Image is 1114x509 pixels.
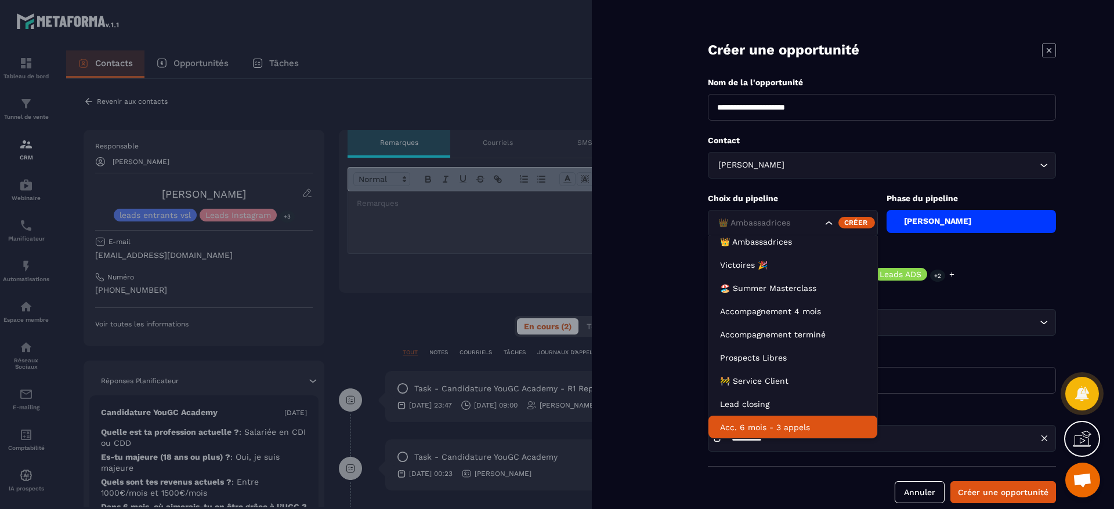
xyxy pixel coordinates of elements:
[708,152,1056,179] div: Search for option
[715,217,822,230] input: Search for option
[720,375,866,387] p: 🚧 Service Client
[838,217,875,228] div: Créer
[720,329,866,340] p: Accompagnement terminé
[708,210,878,237] div: Search for option
[950,481,1056,503] button: Créer une opportunité
[930,270,945,282] p: +2
[1065,463,1100,497] a: Ouvrir le chat
[708,135,1056,146] p: Contact
[720,352,866,363] p: Prospects Libres
[708,408,1056,419] p: Date de fermeture
[708,193,878,204] p: Choix du pipeline
[880,270,921,278] p: Leads ADS
[895,481,945,503] button: Annuler
[720,236,866,248] p: 👑 Ambassadrices
[720,306,866,317] p: Accompagnement 4 mois
[708,292,1056,303] p: Produit
[787,159,1037,172] input: Search for option
[720,259,866,271] p: Victoires 🎉
[708,251,1056,262] p: Choix Étiquette
[708,309,1056,336] div: Search for option
[720,398,866,410] p: Lead closing
[720,282,866,294] p: 🏖️ Summer Masterclass
[708,41,859,60] p: Créer une opportunité
[708,350,1056,361] p: Montant
[708,77,1056,88] p: Nom de la l'opportunité
[887,193,1057,204] p: Phase du pipeline
[715,159,787,172] span: [PERSON_NAME]
[720,421,866,433] p: Acc. 6 mois - 3 appels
